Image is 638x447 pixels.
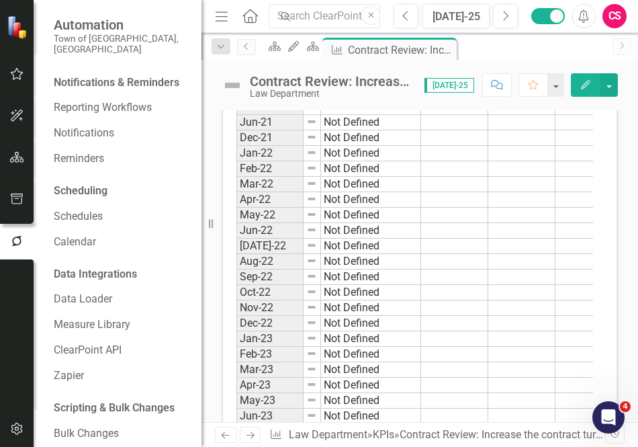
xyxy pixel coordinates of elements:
[250,74,411,89] div: Contract Review: Increase the contract turnaround time to 90% [DATE] or less by [DATE].
[7,15,30,39] img: ClearPoint Strategy
[321,300,421,316] td: Not Defined
[54,17,188,33] span: Automation
[306,379,317,390] img: 8DAGhfEEPCf229AAAAAElFTkSuQmCC
[236,130,304,146] td: Dec-21
[321,146,421,161] td: Not Defined
[306,178,317,189] img: 8DAGhfEEPCf229AAAAAElFTkSuQmCC
[306,302,317,313] img: 8DAGhfEEPCf229AAAAAElFTkSuQmCC
[236,393,304,409] td: May-23
[321,347,421,362] td: Not Defined
[321,362,421,378] td: Not Defined
[54,317,188,333] a: Measure Library
[54,209,188,225] a: Schedules
[306,240,317,251] img: 8DAGhfEEPCf229AAAAAElFTkSuQmCC
[306,395,317,405] img: 8DAGhfEEPCf229AAAAAElFTkSuQmCC
[348,42,453,58] div: Contract Review: Increase the contract turnaround time to 90% [DATE] or less by [DATE].
[306,286,317,297] img: 8DAGhfEEPCf229AAAAAElFTkSuQmCC
[306,116,317,127] img: 8DAGhfEEPCf229AAAAAElFTkSuQmCC
[306,194,317,204] img: 8DAGhfEEPCf229AAAAAElFTkSuQmCC
[321,331,421,347] td: Not Defined
[54,33,188,55] small: Town of [GEOGRAPHIC_DATA], [GEOGRAPHIC_DATA]
[306,147,317,158] img: 8DAGhfEEPCf229AAAAAElFTkSuQmCC
[236,177,304,192] td: Mar-22
[321,409,421,424] td: Not Defined
[236,362,304,378] td: Mar-23
[236,254,304,270] td: Aug-22
[54,151,188,167] a: Reminders
[236,409,304,424] td: Jun-23
[222,75,243,96] img: Not Defined
[424,78,474,93] span: [DATE]-25
[54,184,107,199] div: Scheduling
[54,343,188,358] a: ClearPoint API
[236,239,304,254] td: [DATE]-22
[321,239,421,254] td: Not Defined
[321,270,421,285] td: Not Defined
[269,428,604,443] div: » »
[321,393,421,409] td: Not Defined
[321,115,421,130] td: Not Defined
[54,368,188,384] a: Zapier
[54,126,188,141] a: Notifications
[427,9,485,25] div: [DATE]-25
[321,161,421,177] td: Not Defined
[54,100,188,116] a: Reporting Workflows
[306,255,317,266] img: 8DAGhfEEPCf229AAAAAElFTkSuQmCC
[54,292,188,307] a: Data Loader
[321,208,421,223] td: Not Defined
[306,364,317,374] img: 8DAGhfEEPCf229AAAAAElFTkSuQmCC
[236,223,304,239] td: Jun-22
[306,132,317,143] img: 8DAGhfEEPCf229AAAAAElFTkSuQmCC
[306,163,317,173] img: 8DAGhfEEPCf229AAAAAElFTkSuQmCC
[236,192,304,208] td: Apr-22
[306,317,317,328] img: 8DAGhfEEPCf229AAAAAElFTkSuQmCC
[236,208,304,223] td: May-22
[54,75,179,91] div: Notifications & Reminders
[236,300,304,316] td: Nov-22
[321,285,421,300] td: Not Defined
[236,161,304,177] td: Feb-22
[54,235,188,250] a: Calendar
[54,267,137,282] div: Data Integrations
[321,316,421,331] td: Not Defined
[306,333,317,343] img: 8DAGhfEEPCf229AAAAAElFTkSuQmCC
[321,223,421,239] td: Not Defined
[236,270,304,285] td: Sep-22
[306,348,317,359] img: 8DAGhfEEPCf229AAAAAElFTkSuQmCC
[373,428,394,441] a: KPIs
[306,225,317,235] img: 8DAGhfEEPCf229AAAAAElFTkSuQmCC
[321,130,421,146] td: Not Defined
[306,410,317,421] img: 8DAGhfEEPCf229AAAAAElFTkSuQmCC
[236,115,304,130] td: Jun-21
[306,209,317,220] img: 8DAGhfEEPCf229AAAAAElFTkSuQmCC
[422,4,490,28] button: [DATE]-25
[306,271,317,282] img: 8DAGhfEEPCf229AAAAAElFTkSuQmCC
[321,378,421,393] td: Not Defined
[321,177,421,192] td: Not Defined
[321,254,421,270] td: Not Defined
[236,331,304,347] td: Jan-23
[236,316,304,331] td: Dec-22
[54,401,175,416] div: Scripting & Bulk Changes
[236,347,304,362] td: Feb-23
[236,378,304,393] td: Apr-23
[54,426,188,442] a: Bulk Changes
[602,4,627,28] button: CS
[620,401,631,412] span: 4
[592,401,625,434] iframe: Intercom live chat
[269,4,380,29] input: Search ClearPoint...
[289,428,367,441] a: Law Department
[236,146,304,161] td: Jan-22
[236,285,304,300] td: Oct-22
[250,89,411,99] div: Law Department
[321,192,421,208] td: Not Defined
